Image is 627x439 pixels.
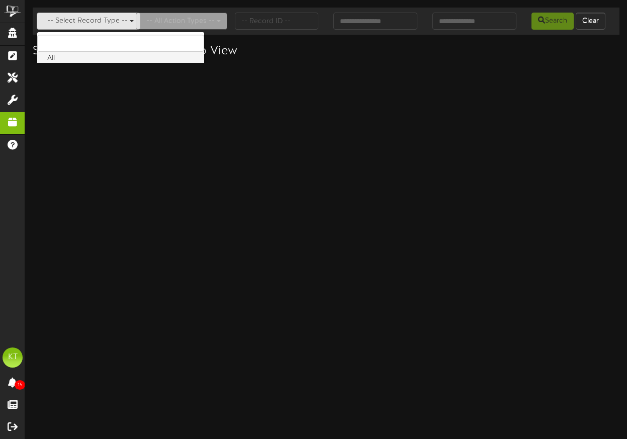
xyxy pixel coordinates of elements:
div: KT [3,347,23,368]
label: All [37,52,204,65]
button: -- All Action Types -- [136,13,227,30]
h3: Select an Audit Record Type to View [33,45,619,58]
button: Search [531,13,574,30]
input: -- Record ID -- [235,13,319,30]
button: Clear [576,13,605,30]
span: 15 [15,380,25,390]
button: -- Select Record Type -- [37,13,140,30]
ul: -- Select Record Type -- [37,32,205,112]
